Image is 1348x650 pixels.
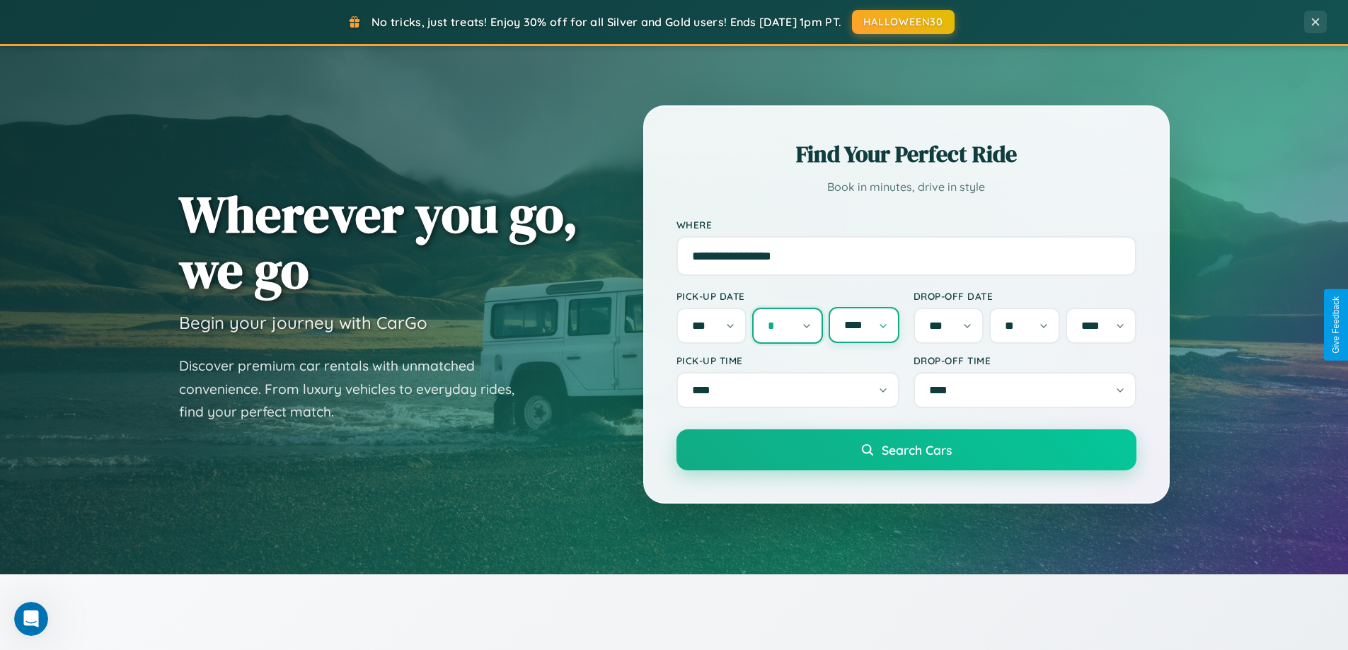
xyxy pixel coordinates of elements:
iframe: Intercom live chat [14,602,48,636]
button: HALLOWEEN30 [852,10,955,34]
h3: Begin your journey with CarGo [179,312,427,333]
p: Book in minutes, drive in style [676,177,1136,197]
span: Search Cars [882,442,952,458]
h1: Wherever you go, we go [179,186,578,298]
h2: Find Your Perfect Ride [676,139,1136,170]
label: Pick-up Time [676,354,899,366]
label: Drop-off Time [914,354,1136,366]
div: Give Feedback [1331,296,1341,354]
p: Discover premium car rentals with unmatched convenience. From luxury vehicles to everyday rides, ... [179,354,533,424]
label: Where [676,219,1136,231]
label: Drop-off Date [914,290,1136,302]
button: Search Cars [676,429,1136,470]
span: No tricks, just treats! Enjoy 30% off for all Silver and Gold users! Ends [DATE] 1pm PT. [371,15,841,29]
label: Pick-up Date [676,290,899,302]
